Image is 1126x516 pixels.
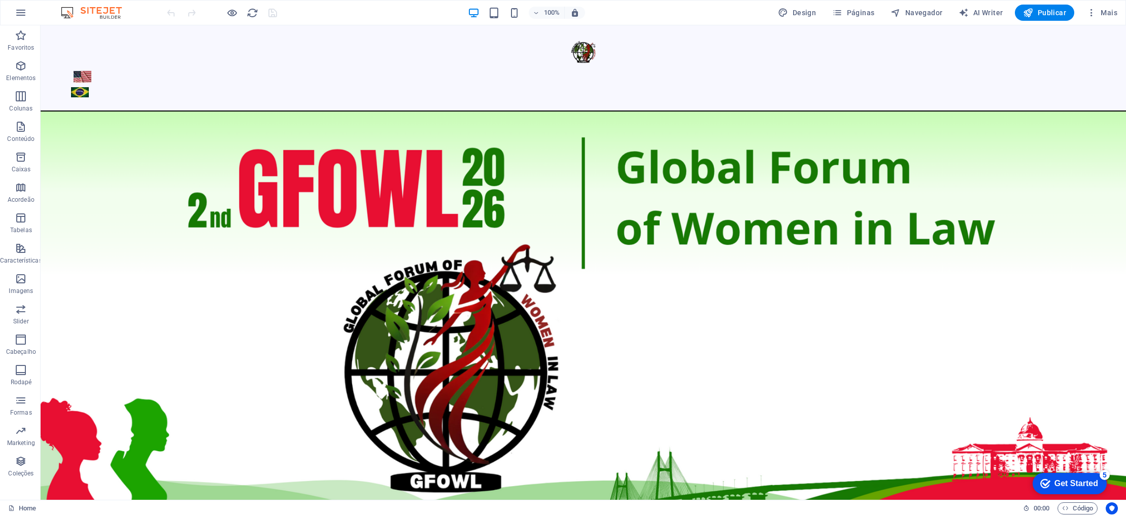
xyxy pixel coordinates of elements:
span: : [1041,504,1042,512]
button: Navegador [886,5,946,21]
span: AI Writer [959,8,1003,18]
div: Get Started 5 items remaining, 0% complete [8,5,82,26]
span: Design [778,8,816,18]
span: Código [1062,502,1093,514]
p: Imagens [9,287,33,295]
button: 100% [529,7,565,19]
p: Tabelas [10,226,32,234]
div: Design (Ctrl+Alt+Y) [774,5,820,21]
span: Navegador [891,8,942,18]
button: Páginas [828,5,878,21]
h6: 100% [544,7,560,19]
div: 5 [75,2,85,12]
button: AI Writer [954,5,1007,21]
i: Recarregar página [247,7,258,19]
p: Slider [13,317,29,325]
span: Páginas [832,8,874,18]
span: Publicar [1023,8,1066,18]
div: Get Started [30,11,74,20]
button: reload [246,7,258,19]
p: Colunas [9,104,32,113]
button: Usercentrics [1106,502,1118,514]
p: Rodapé [11,378,32,386]
p: Cabeçalho [6,348,36,356]
a: Clique para cancelar a seleção. Clique duas vezes para abrir as Páginas [8,502,36,514]
p: Favoritos [8,44,34,52]
img: Editor Logo [58,7,134,19]
i: Ao redimensionar, ajusta automaticamente o nível de zoom para caber no dispositivo escolhido. [570,8,579,17]
p: Acordeão [8,196,35,204]
p: Coleções [8,469,33,477]
p: Formas [10,409,32,417]
h6: Tempo de sessão [1023,502,1050,514]
span: 00 00 [1034,502,1049,514]
p: Conteúdo [7,135,35,143]
button: Design [774,5,820,21]
button: Publicar [1015,5,1074,21]
span: Mais [1086,8,1117,18]
button: Mais [1082,5,1121,21]
p: Caixas [12,165,31,173]
p: Marketing [7,439,35,447]
button: Código [1057,502,1098,514]
p: Elementos [6,74,36,82]
button: Clique aqui para sair do modo de visualização e continuar editando [226,7,238,19]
